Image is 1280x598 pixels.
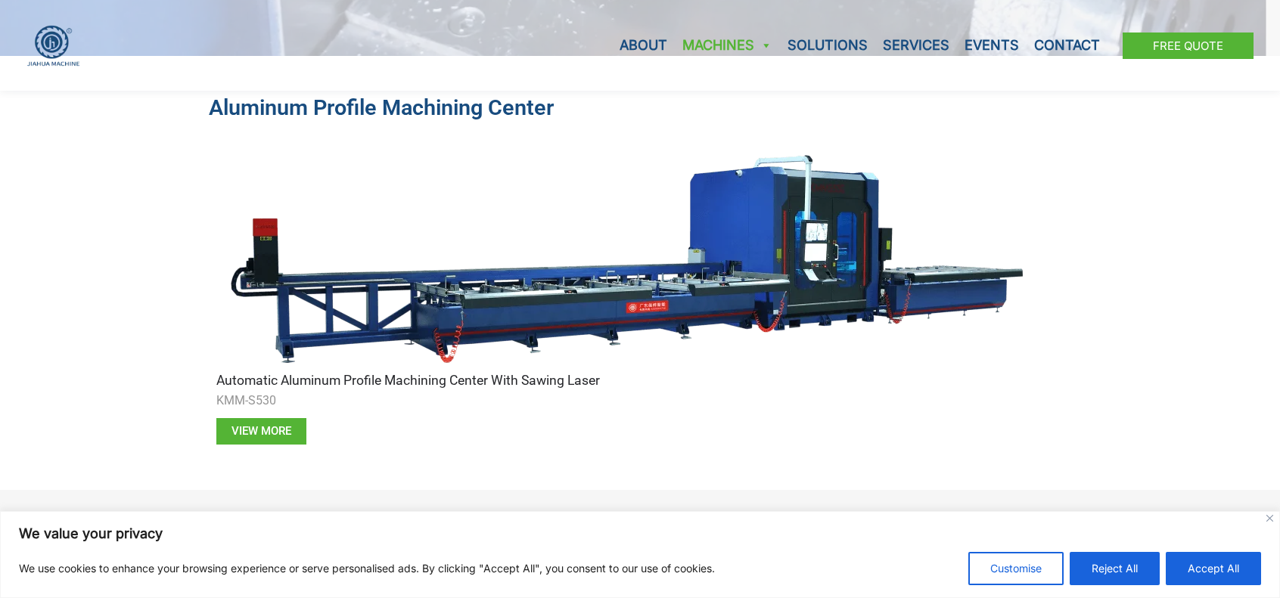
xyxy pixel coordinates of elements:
p: KMM-S530 [216,389,1064,412]
button: Customise [968,552,1064,585]
a: View more [216,418,306,445]
img: Close [1266,515,1273,522]
img: Aluminum Profile Cutting Machine 1 [216,145,1033,372]
button: Accept All [1166,552,1261,585]
img: JH Aluminium Window & Door Processing Machines [26,25,80,67]
h3: Automatic Aluminum Profile Machining Center with Sawing Laser [216,372,1064,389]
p: We value your privacy [19,525,1261,543]
h2: aluminum profile machining center [209,94,1071,122]
a: Free Quote [1123,33,1254,59]
p: We use cookies to enhance your browsing experience or serve personalised ads. By clicking "Accept... [19,559,715,578]
span: View more [231,426,291,437]
button: Reject All [1070,552,1160,585]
